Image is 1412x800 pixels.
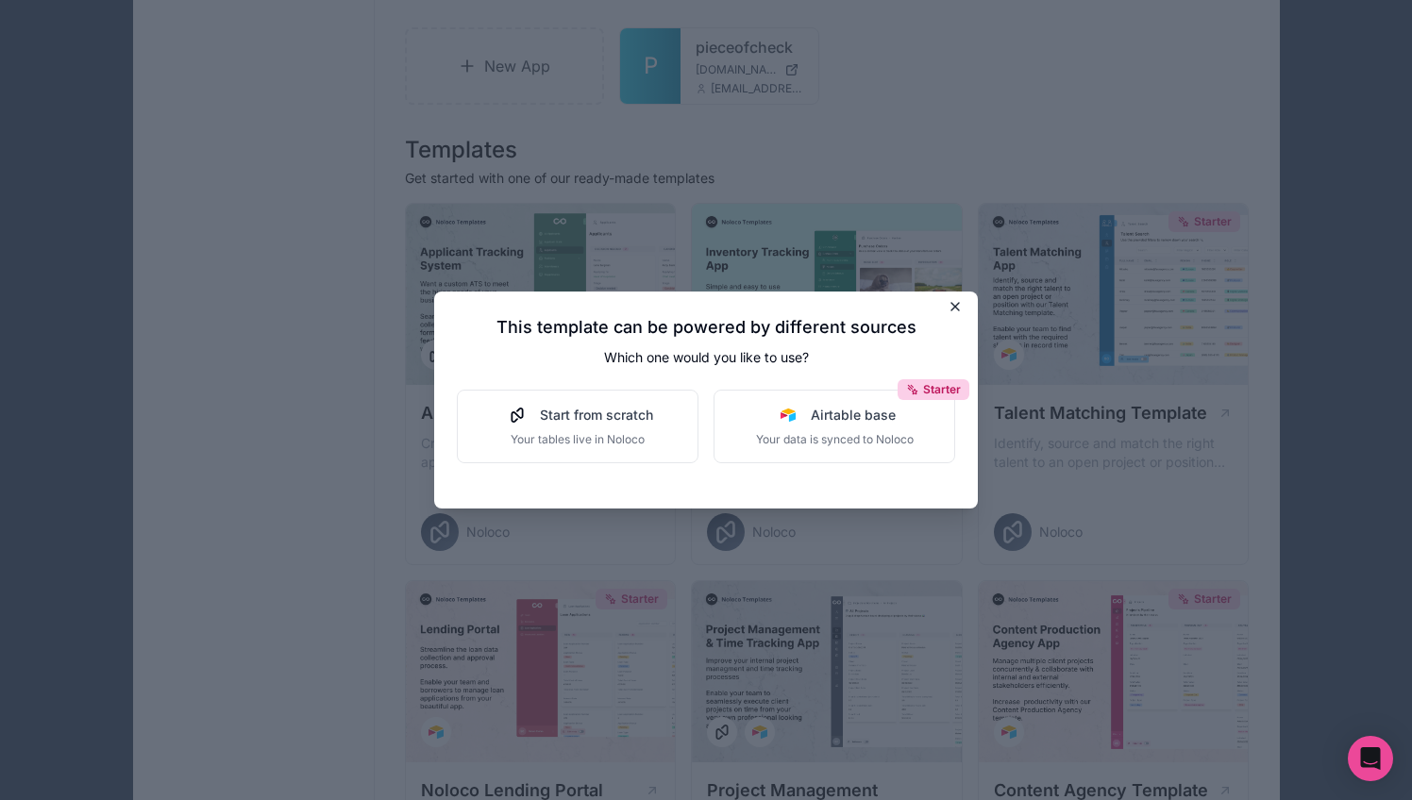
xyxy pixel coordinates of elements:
span: Start from scratch [540,406,653,425]
img: Airtable Logo [781,408,796,423]
span: Airtable base [811,406,896,425]
span: Starter [923,382,961,397]
button: Start from scratchYour tables live in Noloco [457,390,698,463]
p: Which one would you like to use? [457,348,955,367]
span: Your tables live in Noloco [502,432,653,447]
h2: This template can be powered by different sources [457,314,955,341]
button: StarterAirtable LogoAirtable baseYour data is synced to Noloco [714,390,955,463]
div: Open Intercom Messenger [1348,736,1393,781]
span: Your data is synced to Noloco [756,432,914,447]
